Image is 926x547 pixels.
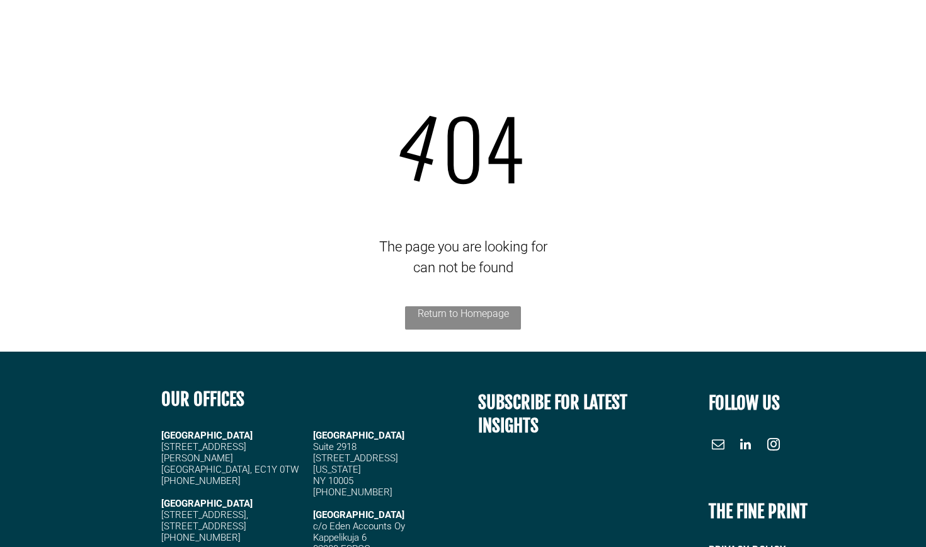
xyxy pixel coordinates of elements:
[450,21,518,41] a: OUR PEOPLE
[25,236,901,278] div: The page you are looking for can not be found
[384,79,455,208] span: 4
[405,306,521,330] a: Return to Homepage
[736,435,755,457] a: linkedin
[847,21,901,41] a: CONTACT
[313,441,357,452] span: Suite 2918
[161,388,244,410] b: OUR OFFICES
[26,18,144,54] img: Go to Homepage
[794,21,847,41] a: INSIGHTS
[161,498,253,509] strong: [GEOGRAPHIC_DATA]
[721,21,794,41] a: CASE STUDIES
[161,532,241,543] span: [PHONE_NUMBER]
[764,435,783,457] a: instagram
[709,392,780,414] font: FOLLOW US
[161,509,248,521] span: [STREET_ADDRESS],
[709,500,808,522] b: THE FINE PRINT
[161,475,241,487] span: [PHONE_NUMBER]
[598,21,664,41] a: MARKETS
[313,509,404,521] span: [GEOGRAPHIC_DATA]
[161,521,246,532] span: [STREET_ADDRESS]
[478,391,627,437] span: SUBSCRIBE FOR LATEST INSIGHTS
[313,487,392,498] span: [PHONE_NUMBER]
[664,21,720,41] a: STARTUPS
[161,441,299,475] span: [STREET_ADDRESS][PERSON_NAME] [GEOGRAPHIC_DATA], EC1Y 0TW
[313,430,404,441] span: [GEOGRAPHIC_DATA]
[518,21,598,41] a: WHAT WE DO
[161,430,253,441] strong: [GEOGRAPHIC_DATA]
[709,435,728,457] a: email
[313,475,353,487] span: NY 10005
[313,464,361,475] span: [US_STATE]
[313,452,398,464] span: [STREET_ADDRESS]
[357,21,396,41] a: HOME
[396,21,451,41] a: ABOUT
[25,85,901,208] div: 04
